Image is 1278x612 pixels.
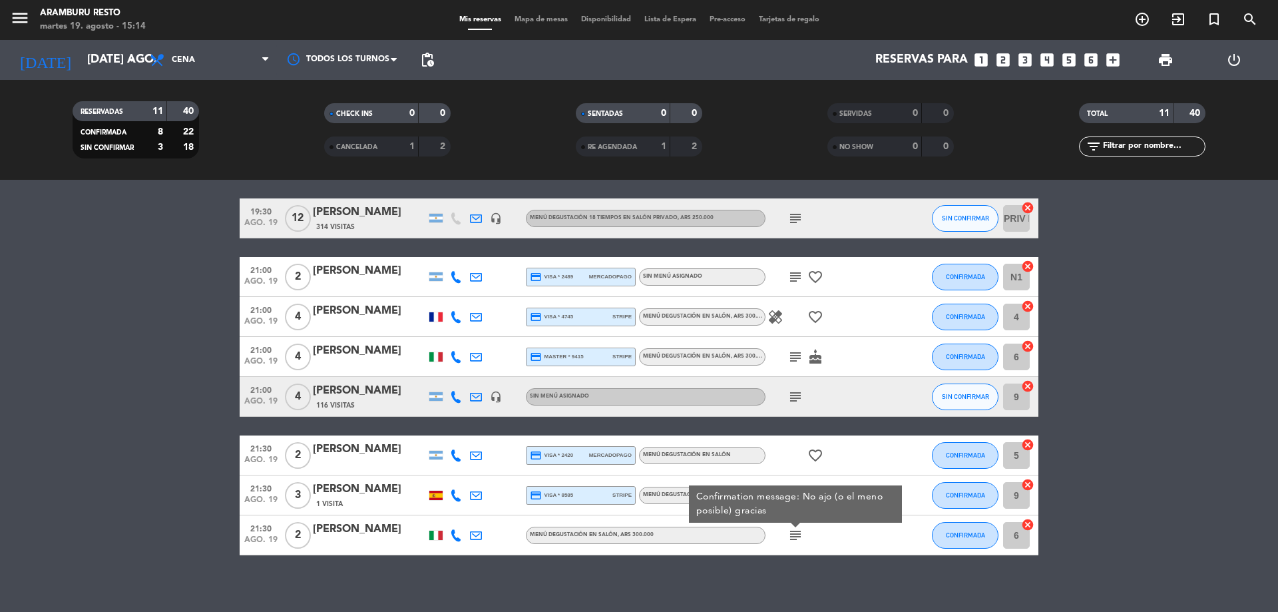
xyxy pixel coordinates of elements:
span: stripe [612,352,632,361]
i: cake [807,349,823,365]
span: TOTAL [1087,111,1108,117]
strong: 1 [661,142,666,151]
span: Menú degustación en salón [643,314,767,319]
span: Mis reservas [453,16,508,23]
span: 19:30 [244,203,278,218]
span: print [1158,52,1173,68]
i: cancel [1021,300,1034,313]
span: CONFIRMADA [946,353,985,360]
span: Pre-acceso [703,16,752,23]
i: cancel [1021,201,1034,214]
i: healing [767,309,783,325]
i: looks_4 [1038,51,1056,69]
span: Mapa de mesas [508,16,574,23]
span: Cena [172,55,195,65]
span: SIN CONFIRMAR [942,393,989,400]
i: looks_5 [1060,51,1078,69]
i: cancel [1021,340,1034,353]
span: 4 [285,384,311,410]
i: headset_mic [490,391,502,403]
span: ago. 19 [244,495,278,511]
button: CONFIRMADA [932,482,998,509]
strong: 40 [1189,109,1203,118]
div: [PERSON_NAME] [313,481,426,498]
span: 3 [285,482,311,509]
i: favorite_border [807,309,823,325]
span: ago. 19 [244,535,278,551]
input: Filtrar por nombre... [1102,139,1205,154]
button: menu [10,8,30,33]
span: Tarjetas de regalo [752,16,826,23]
span: ago. 19 [244,456,278,471]
i: looks_one [972,51,990,69]
i: favorite_border [807,448,823,463]
span: visa * 2420 [530,450,573,461]
strong: 8 [158,127,163,137]
span: Menú degustación en salón [643,492,767,497]
span: ago. 19 [244,357,278,372]
i: power_settings_new [1226,52,1242,68]
button: CONFIRMADA [932,304,998,330]
button: SIN CONFIRMAR [932,205,998,232]
i: credit_card [530,450,542,461]
i: looks_3 [1016,51,1034,69]
i: subject [787,349,803,365]
div: [PERSON_NAME] [313,342,426,360]
i: search [1242,11,1258,27]
strong: 2 [440,142,448,151]
span: visa * 8585 [530,489,573,501]
i: favorite_border [807,269,823,285]
span: pending_actions [419,52,435,68]
span: visa * 4745 [530,311,573,323]
button: CONFIRMADA [932,442,998,469]
span: SENTADAS [588,111,623,117]
i: cancel [1021,438,1034,452]
strong: 22 [183,127,196,137]
span: Sin menú asignado [643,274,702,279]
i: subject [787,210,803,226]
strong: 0 [440,109,448,118]
i: subject [787,269,803,285]
span: CHECK INS [336,111,373,117]
span: RESERVADAS [81,109,123,115]
i: filter_list [1086,139,1102,154]
div: [PERSON_NAME] [313,302,426,320]
span: Menú degustación en salón [530,532,654,537]
i: credit_card [530,271,542,283]
strong: 0 [692,109,700,118]
span: 21:00 [244,262,278,277]
strong: 0 [409,109,415,118]
span: stripe [612,312,632,321]
strong: 0 [913,109,918,118]
span: , ARS 300.000 [731,354,767,359]
i: [DATE] [10,45,81,75]
span: Sin menú asignado [530,394,589,399]
span: Reservas para [875,53,968,67]
div: [PERSON_NAME] [313,382,426,400]
i: exit_to_app [1170,11,1186,27]
strong: 11 [152,107,163,116]
span: , ARS 300.000 [618,532,654,537]
div: Aramburu Resto [40,7,146,20]
div: [PERSON_NAME] [313,441,426,458]
span: 21:00 [244,342,278,357]
i: add_box [1104,51,1122,69]
span: CONFIRMADA [946,313,985,320]
span: RE AGENDADA [588,144,637,151]
i: add_circle_outline [1134,11,1150,27]
i: cancel [1021,478,1034,491]
span: 4 [285,304,311,330]
div: LOG OUT [1199,40,1268,80]
button: CONFIRMADA [932,522,998,549]
span: mercadopago [589,272,632,281]
span: master * 9415 [530,351,584,363]
span: 2 [285,442,311,469]
span: , ARS 300.000 [731,314,767,319]
span: Disponibilidad [574,16,638,23]
span: 21:30 [244,480,278,495]
div: [PERSON_NAME] [313,521,426,538]
span: 1 Visita [316,499,343,509]
span: 2 [285,264,311,290]
div: martes 19. agosto - 15:14 [40,20,146,33]
span: 116 Visitas [316,400,355,411]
